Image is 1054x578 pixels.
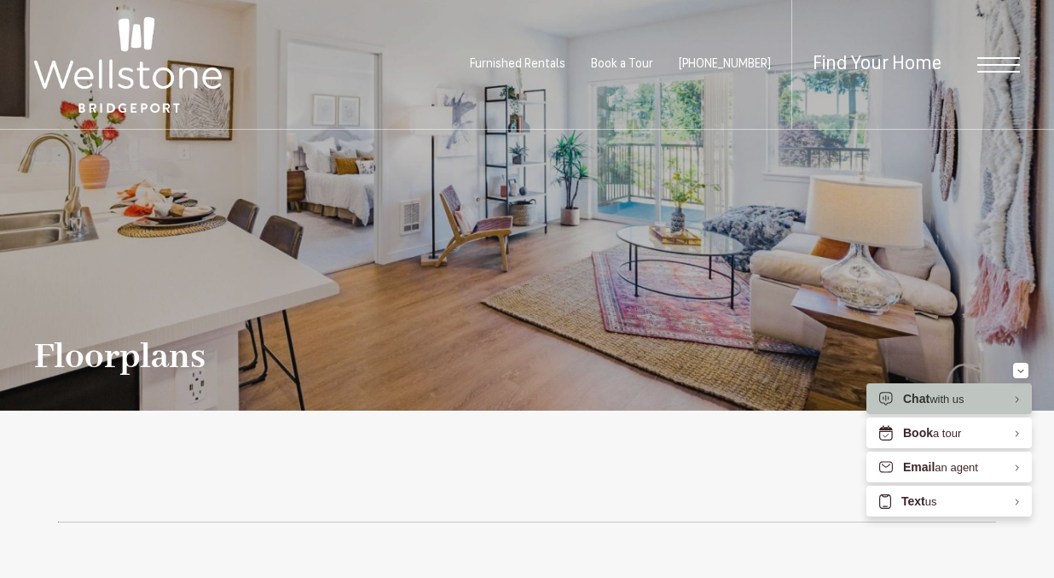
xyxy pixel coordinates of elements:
a: Call us at (253) 400-3144 [679,58,771,71]
a: Furnished Rentals [470,58,565,71]
a: Book a Tour [591,58,653,71]
button: Open Menu [977,57,1020,73]
h1: Floorplans [34,338,206,377]
span: [PHONE_NUMBER] [679,58,771,71]
a: Find Your Home [813,55,941,74]
img: Wellstone [34,17,222,113]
